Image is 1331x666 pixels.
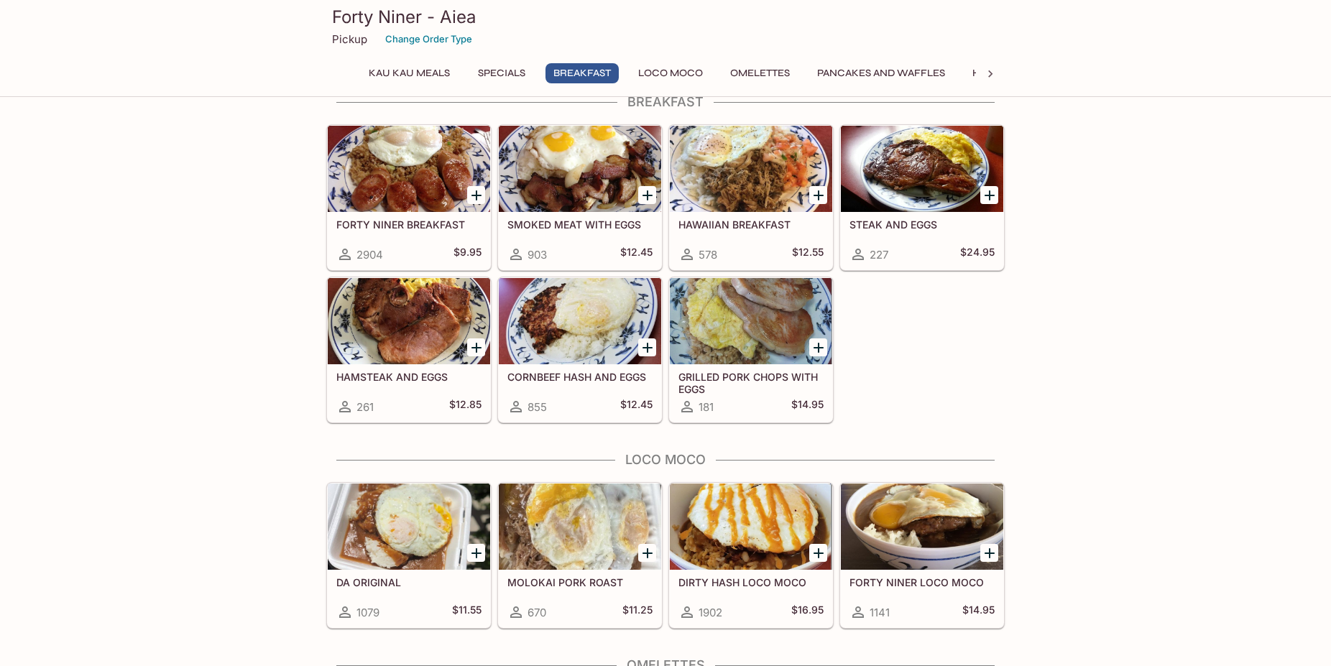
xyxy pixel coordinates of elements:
[980,544,998,562] button: Add FORTY NINER LOCO MOCO
[980,186,998,204] button: Add STEAK AND EGGS
[849,218,995,231] h5: STEAK AND EGGS
[332,6,999,28] h3: Forty Niner - Aiea
[467,338,485,356] button: Add HAMSTEAK AND EGGS
[669,483,833,628] a: DIRTY HASH LOCO MOCO1902$16.95
[452,603,482,621] h5: $11.55
[328,126,490,212] div: FORTY NINER BREAKFAST
[678,371,824,394] h5: GRILLED PORK CHOPS WITH EGGS
[670,126,832,212] div: HAWAIIAN BREAKFAST
[809,186,827,204] button: Add HAWAIIAN BREAKFAST
[326,94,1005,110] h4: Breakfast
[791,398,824,415] h5: $14.95
[620,398,653,415] h5: $12.45
[964,63,1142,83] button: Hawaiian Style French Toast
[545,63,619,83] button: Breakfast
[327,483,491,628] a: DA ORIGINAL1079$11.55
[356,606,379,619] span: 1079
[630,63,711,83] button: Loco Moco
[528,248,547,262] span: 903
[336,371,482,383] h5: HAMSTEAK AND EGGS
[453,246,482,263] h5: $9.95
[622,603,653,621] h5: $11.25
[870,248,888,262] span: 227
[699,606,722,619] span: 1902
[840,483,1004,628] a: FORTY NINER LOCO MOCO1141$14.95
[328,278,490,364] div: HAMSTEAK AND EGGS
[498,483,662,628] a: MOLOKAI PORK ROAST670$11.25
[356,400,374,414] span: 261
[809,338,827,356] button: Add GRILLED PORK CHOPS WITH EGGS
[499,484,661,570] div: MOLOKAI PORK ROAST
[670,484,832,570] div: DIRTY HASH LOCO MOCO
[699,248,717,262] span: 578
[379,28,479,50] button: Change Order Type
[678,218,824,231] h5: HAWAIIAN BREAKFAST
[327,125,491,270] a: FORTY NINER BREAKFAST2904$9.95
[528,606,546,619] span: 670
[809,544,827,562] button: Add DIRTY HASH LOCO MOCO
[361,63,458,83] button: Kau Kau Meals
[332,32,367,46] p: Pickup
[507,371,653,383] h5: CORNBEEF HASH AND EGGS
[528,400,547,414] span: 855
[507,218,653,231] h5: SMOKED MEAT WITH EGGS
[327,277,491,422] a: HAMSTEAK AND EGGS261$12.85
[699,400,714,414] span: 181
[669,277,833,422] a: GRILLED PORK CHOPS WITH EGGS181$14.95
[638,544,656,562] button: Add MOLOKAI PORK ROAST
[669,125,833,270] a: HAWAIIAN BREAKFAST578$12.55
[498,277,662,422] a: CORNBEEF HASH AND EGGS855$12.45
[791,603,824,621] h5: $16.95
[499,278,661,364] div: CORNBEEF HASH AND EGGS
[841,126,1003,212] div: STEAK AND EGGS
[849,576,995,588] h5: FORTY NINER LOCO MOCO
[499,126,661,212] div: SMOKED MEAT WITH EGGS
[507,576,653,588] h5: MOLOKAI PORK ROAST
[792,246,824,263] h5: $12.55
[620,246,653,263] h5: $12.45
[467,544,485,562] button: Add DA ORIGINAL
[870,606,890,619] span: 1141
[328,484,490,570] div: DA ORIGINAL
[467,186,485,204] button: Add FORTY NINER BREAKFAST
[449,398,482,415] h5: $12.85
[356,248,383,262] span: 2904
[841,484,1003,570] div: FORTY NINER LOCO MOCO
[326,452,1005,468] h4: Loco Moco
[336,576,482,588] h5: DA ORIGINAL
[960,246,995,263] h5: $24.95
[722,63,798,83] button: Omelettes
[678,576,824,588] h5: DIRTY HASH LOCO MOCO
[498,125,662,270] a: SMOKED MEAT WITH EGGS903$12.45
[638,338,656,356] button: Add CORNBEEF HASH AND EGGS
[469,63,534,83] button: Specials
[336,218,482,231] h5: FORTY NINER BREAKFAST
[840,125,1004,270] a: STEAK AND EGGS227$24.95
[670,278,832,364] div: GRILLED PORK CHOPS WITH EGGS
[638,186,656,204] button: Add SMOKED MEAT WITH EGGS
[962,603,995,621] h5: $14.95
[809,63,953,83] button: Pancakes and Waffles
